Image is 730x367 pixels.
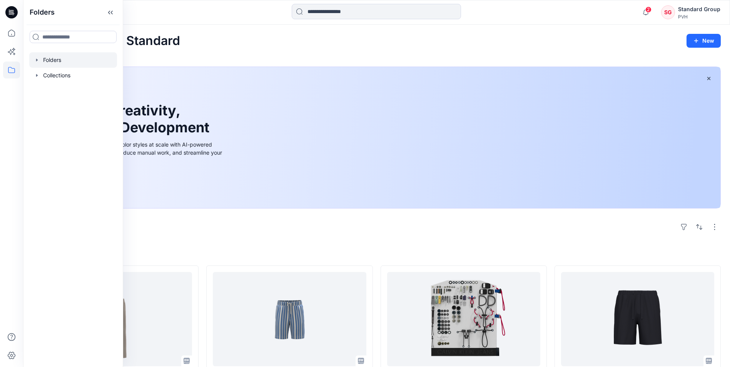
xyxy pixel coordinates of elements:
a: XB0XB02175 - KB NATE PO SHORT-SRING 2026 [213,272,366,366]
span: 2 [645,7,651,13]
div: PVH [678,14,720,20]
h1: Unleash Creativity, Speed Up Development [51,102,213,135]
h4: Styles [32,249,721,258]
a: XM0XM03577 - OP CREW PULL ON SHORT-SPRING 2026 [561,272,714,366]
button: New [687,34,721,48]
div: Explore ideas faster and recolor styles at scale with AI-powered tools that boost creativity, red... [51,140,224,165]
div: SG [661,5,675,19]
div: Standard Group [678,5,720,14]
a: CK 3D TRIM [387,272,540,366]
a: Discover more [51,174,224,189]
